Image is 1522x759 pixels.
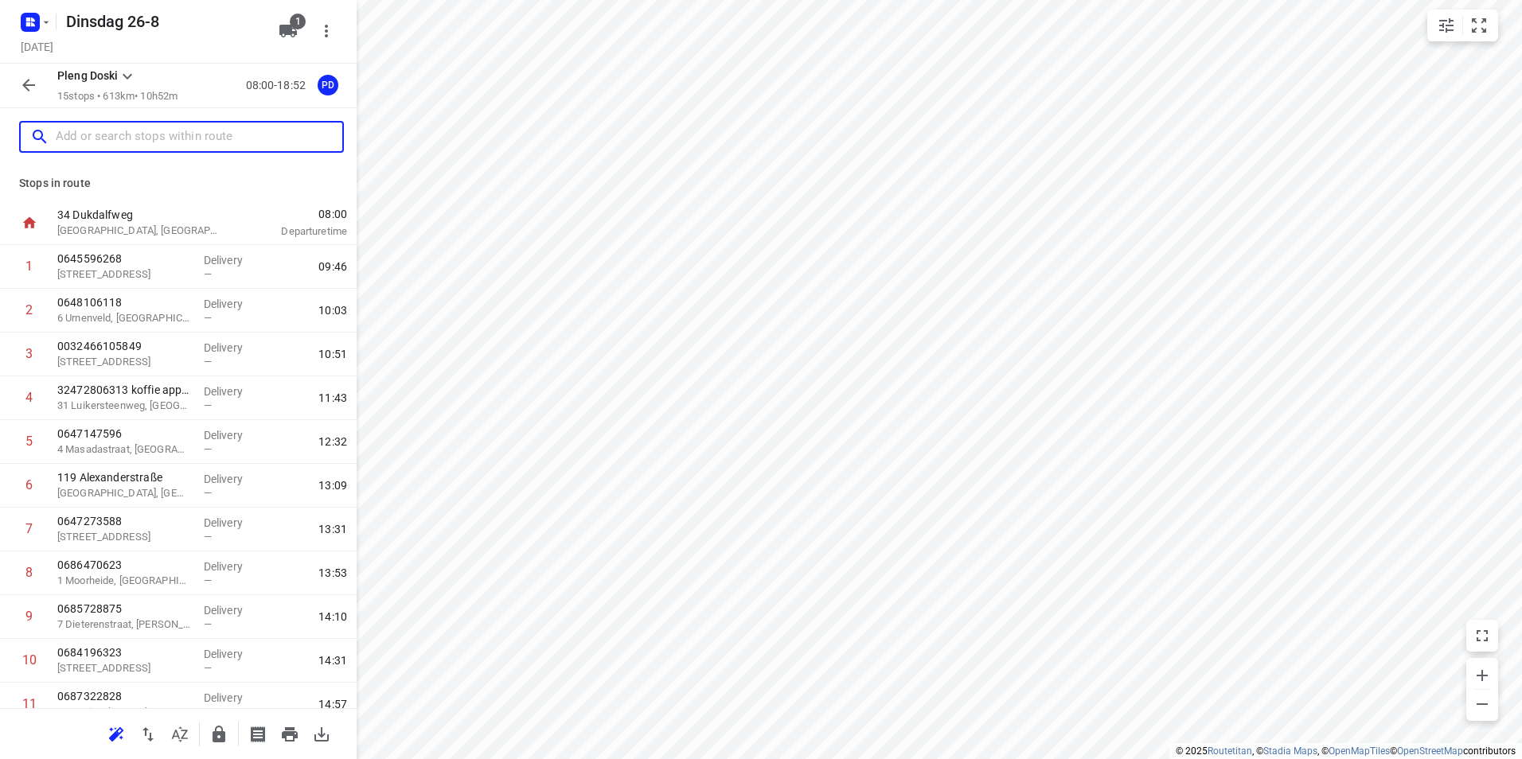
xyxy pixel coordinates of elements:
p: 32472806313 koffie app 60,- [57,382,191,398]
p: [GEOGRAPHIC_DATA], [GEOGRAPHIC_DATA] [57,223,223,239]
p: 0687322828 [57,688,191,704]
span: 09:46 [318,259,347,274]
span: — [204,574,212,586]
p: Delivery [204,296,263,312]
p: Delivery [204,515,263,531]
p: Departure time [242,224,347,239]
p: [GEOGRAPHIC_DATA], [GEOGRAPHIC_DATA] [57,485,191,501]
p: 15 stops • 613km • 10h52m [57,89,178,104]
div: small contained button group [1427,10,1498,41]
span: 11:43 [318,390,347,406]
span: 13:53 [318,565,347,581]
p: [STREET_ADDRESS] [57,354,191,370]
p: 0032466105849 [57,338,191,354]
span: — [204,443,212,455]
span: 10:51 [318,346,347,362]
p: Delivery [204,252,263,268]
a: Stadia Maps [1263,745,1317,757]
p: [STREET_ADDRESS] [57,660,191,676]
div: 9 [25,609,33,624]
span: Print route [274,726,306,741]
span: 14:10 [318,609,347,625]
span: 13:09 [318,477,347,493]
a: OpenStreetMap [1397,745,1463,757]
div: 6 [25,477,33,492]
p: Delivery [204,690,263,706]
span: — [204,312,212,324]
span: — [204,268,212,280]
span: Download route [306,726,338,741]
div: 7 [25,521,33,536]
div: PD [318,75,338,95]
span: — [204,618,212,630]
p: 0648106118 [57,294,191,310]
span: Reoptimize route [100,726,132,741]
div: 11 [22,696,37,711]
span: — [204,531,212,543]
button: More [310,15,342,47]
span: Sort by time window [164,726,196,741]
p: 0685728875 [57,601,191,617]
p: Delivery [204,559,263,574]
button: Map settings [1430,10,1462,41]
button: 1 [272,15,304,47]
p: 0645596268 [57,251,191,267]
h5: Rename [60,9,266,34]
a: OpenMapTiles [1329,745,1390,757]
p: 6 Urnenveld, [GEOGRAPHIC_DATA] [57,310,191,326]
div: 8 [25,565,33,580]
span: — [204,399,212,411]
p: 08:00-18:52 [246,77,312,94]
p: 0684196323 [57,644,191,660]
span: 08:00 [242,206,347,222]
a: Routetitan [1208,745,1252,757]
p: Delivery [204,646,263,662]
span: 1 [290,14,306,29]
span: Assigned to Pleng Doski [312,77,344,92]
div: 4 [25,390,33,405]
li: © 2025 , © , © © contributors [1176,745,1516,757]
div: 3 [25,346,33,361]
span: 13:31 [318,521,347,537]
p: Stops in route [19,175,338,192]
span: — [204,706,212,718]
p: 0686470623 [57,557,191,573]
p: Pleng Doski [57,68,118,84]
span: 12:32 [318,434,347,450]
p: 36 Jerichostraat, Heerlen [57,529,191,545]
div: 5 [25,434,33,449]
button: Lock route [203,718,235,750]
p: Delivery [204,427,263,443]
span: 14:31 [318,652,347,668]
input: Add or search stops within route [56,125,342,150]
p: 0647273588 [57,513,191,529]
p: 32 Willemstraat, Eindhoven [57,267,191,282]
span: — [204,662,212,674]
h5: Project date [14,37,60,56]
p: 31 Luikersteenweg, Sint-Truiden [57,398,191,414]
p: Delivery [204,340,263,356]
span: Print shipping labels [242,726,274,741]
span: — [204,356,212,368]
span: — [204,487,212,499]
p: 0647147596 [57,426,191,442]
div: 10 [22,652,37,668]
p: 7 Dieterenstraat, [PERSON_NAME] [57,617,191,632]
p: Delivery [204,602,263,618]
p: Delivery [204,383,263,399]
span: 14:57 [318,696,347,712]
span: Reverse route [132,726,164,741]
span: 10:03 [318,302,347,318]
p: 34 Dukdalfweg [57,207,223,223]
p: 119 Alexanderstraße [57,469,191,485]
div: 2 [25,302,33,317]
p: Delivery [204,471,263,487]
p: 2c Pepinusbrug, Echt [57,704,191,720]
button: Fit zoom [1463,10,1495,41]
button: PD [312,69,344,101]
p: 4 Masadastraat, Maastricht [57,442,191,457]
div: 1 [25,259,33,274]
p: 1 Moorheide, [GEOGRAPHIC_DATA] [57,573,191,589]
